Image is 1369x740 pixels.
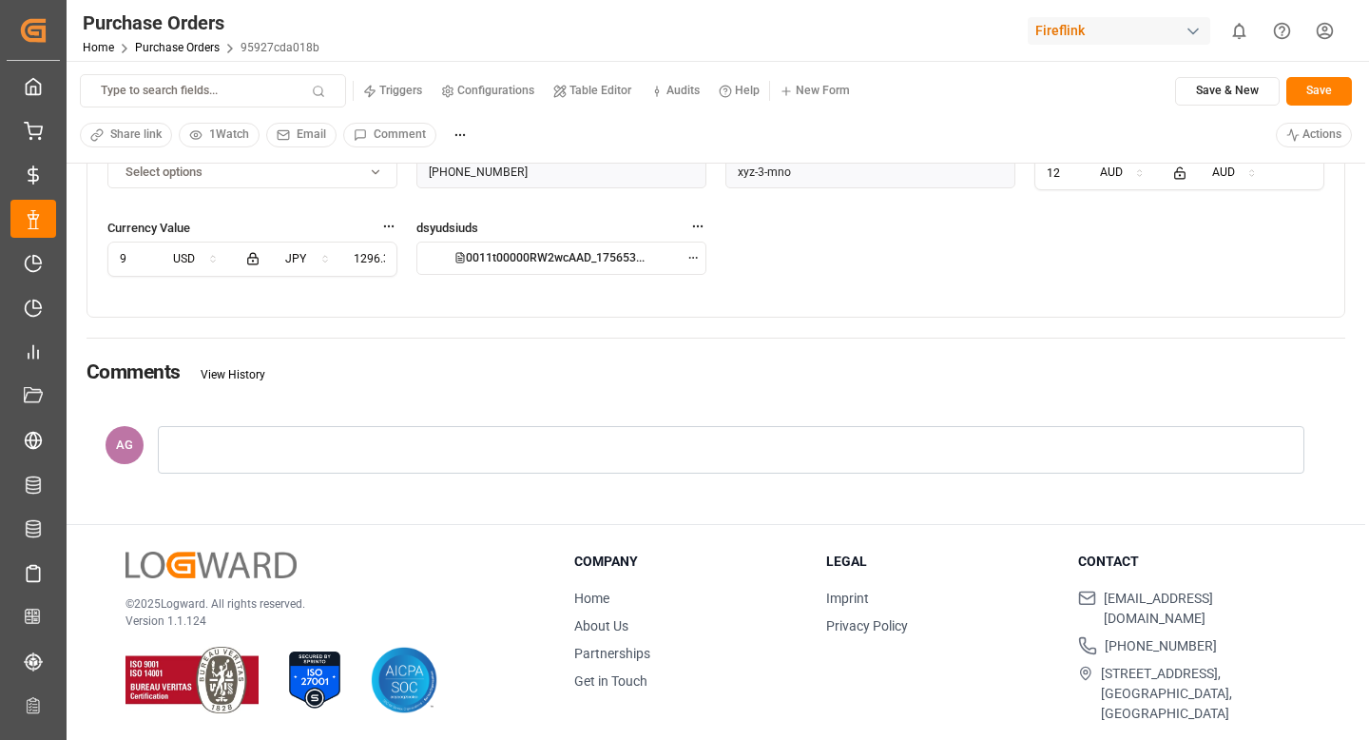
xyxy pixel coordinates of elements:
[108,243,164,276] input: 0.00
[116,438,133,452] span: AG
[1100,165,1123,182] div: AUD
[826,552,1054,572] h3: Legal
[80,74,346,107] button: Type to search fields...
[83,41,114,54] a: Home
[666,85,700,96] small: Audits
[1175,77,1280,106] button: Save & New
[574,646,650,661] a: Partnerships
[80,123,172,147] button: Share link
[1035,156,1090,189] input: 0.00
[574,673,647,689] a: Get in Touch
[379,85,422,96] small: Triggers
[457,85,534,96] small: Configurations
[1101,664,1306,724] span: [STREET_ADDRESS], [GEOGRAPHIC_DATA], [GEOGRAPHIC_DATA]
[826,591,869,606] a: Imprint
[1218,10,1261,52] button: show 0 new notifications
[371,647,437,713] img: AICPA SOC
[125,164,202,181] span: Select options
[432,77,544,106] button: Configurations
[374,127,426,144] span: Comment
[107,155,397,188] button: Select options
[574,618,628,633] a: About Us
[770,77,859,106] button: New Form
[125,647,259,713] img: ISO 9001 & ISO 14001 Certification
[110,127,162,144] span: Share link
[1286,77,1352,106] button: Save
[1212,165,1235,182] div: AUD
[1105,636,1217,656] span: [PHONE_NUMBER]
[266,123,337,147] button: Email
[281,647,348,713] img: ISO 27001 Certification
[179,123,260,147] button: 1Watch
[297,127,326,144] span: Email
[1028,17,1210,45] div: Fireflink
[826,618,908,633] a: Privacy Policy
[544,77,641,106] button: Table Editor
[107,218,190,238] span: Currency Value
[417,246,681,270] div: 0011t00000RW2wcAAD_175653...
[416,242,706,275] button: 0011t00000RW2wcAAD_175653...
[641,77,709,106] button: Audits
[1276,123,1353,147] button: Actions
[135,41,220,54] a: Purchase Orders
[285,251,306,268] div: JPY
[209,127,249,144] span: 1 Watch
[101,83,218,100] p: Type to search fields...
[416,218,478,238] span: dsyudsiuds
[735,85,760,96] small: Help
[1028,12,1218,49] button: Fireflink
[569,85,631,96] small: Table Editor
[354,77,432,106] button: Triggers
[1261,10,1303,52] button: Help Center
[125,595,527,613] p: © 2025 Logward. All rights reserved.
[83,9,319,37] div: Purchase Orders
[87,359,181,385] h3: Comments
[125,552,297,579] img: Logward Logo
[796,85,850,96] small: New Form
[1078,552,1306,572] h3: Contact
[1104,589,1306,629] span: [EMAIL_ADDRESS][DOMAIN_NAME]
[343,123,436,147] button: Comment
[201,368,265,381] a: View History
[574,552,802,572] h3: Company
[125,613,527,630] p: Version 1.1.124
[574,591,609,606] a: Home
[709,77,769,106] button: Help
[173,251,195,268] div: USD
